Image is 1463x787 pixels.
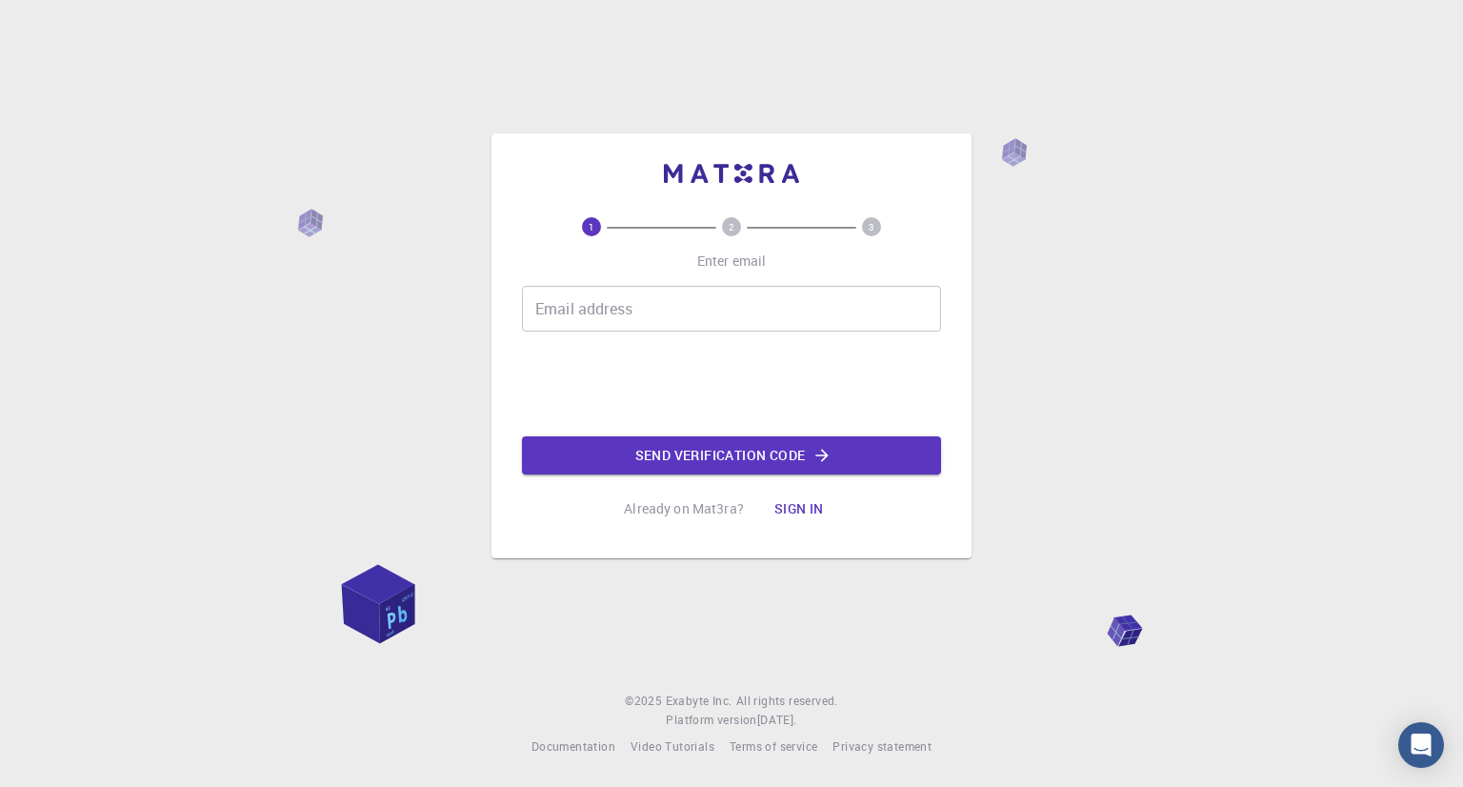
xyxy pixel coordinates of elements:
[625,692,665,711] span: © 2025
[1398,722,1444,768] div: Open Intercom Messenger
[730,738,817,754] span: Terms of service
[730,737,817,757] a: Terms of service
[757,712,797,727] span: [DATE] .
[531,738,615,754] span: Documentation
[589,220,594,233] text: 1
[522,436,941,474] button: Send verification code
[697,252,767,271] p: Enter email
[631,737,714,757] a: Video Tutorials
[832,738,932,754] span: Privacy statement
[666,693,732,708] span: Exabyte Inc.
[666,711,756,730] span: Platform version
[624,499,744,518] p: Already on Mat3ra?
[531,737,615,757] a: Documentation
[832,737,932,757] a: Privacy statement
[666,692,732,711] a: Exabyte Inc.
[757,711,797,730] a: [DATE].
[869,220,874,233] text: 3
[631,738,714,754] span: Video Tutorials
[729,220,734,233] text: 2
[736,692,838,711] span: All rights reserved.
[759,490,839,528] button: Sign in
[587,347,876,421] iframe: reCAPTCHA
